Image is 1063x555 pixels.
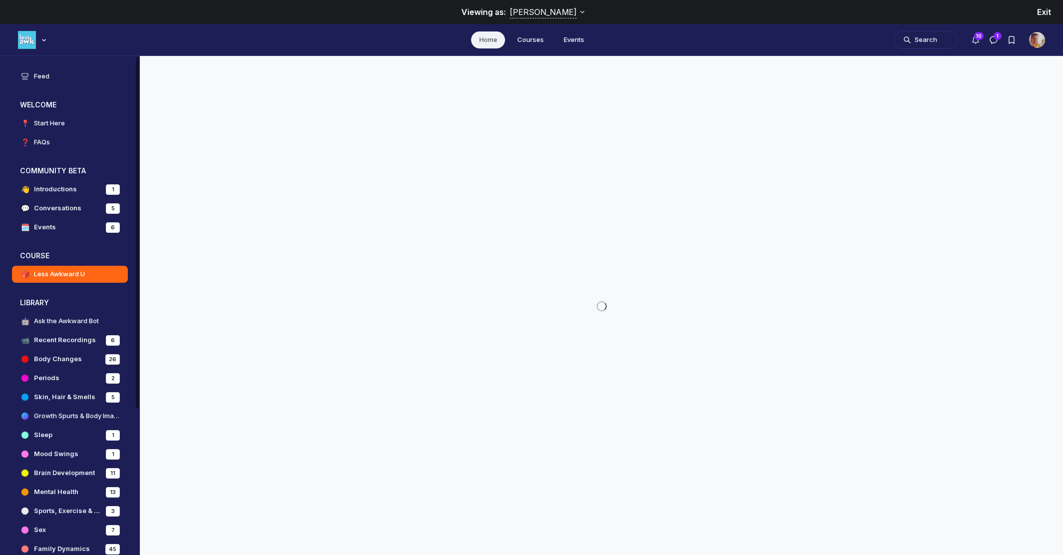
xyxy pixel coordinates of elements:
[106,487,120,498] div: 13
[12,68,128,85] a: Feed
[12,408,128,425] a: Growth Spurts & Body Image
[20,316,30,326] span: 🤖
[12,200,128,217] a: 💬Conversations5
[12,115,128,132] a: 📍Start Here
[34,203,81,213] h4: Conversations
[20,166,86,176] h3: COMMUNITY BETA
[106,373,120,384] div: 2
[106,392,120,403] div: 5
[106,335,120,346] div: 6
[12,370,128,387] a: Periods2
[34,222,56,232] h4: Events
[34,544,90,554] h4: Family Dynamics
[461,7,506,17] span: Viewing as:
[106,468,120,479] div: 11
[34,316,99,326] h4: Ask the Awkward Bot
[20,298,49,308] h3: LIBRARY
[34,137,50,147] h4: FAQs
[34,525,46,535] h4: Sex
[34,487,78,497] h4: Mental Health
[12,427,128,444] a: Sleep1
[510,6,588,18] button: Viewing as:
[12,446,128,463] a: Mood Swings1
[106,506,120,517] div: 3
[12,389,128,406] a: Skin, Hair & Smells5
[105,544,120,555] div: 45
[105,354,120,365] div: 26
[34,184,77,194] h4: Introductions
[34,392,95,402] h4: Skin, Hair & Smells
[12,219,128,236] a: 🗓️Events6
[556,31,592,48] a: Events
[12,465,128,482] a: Brain Development11
[12,248,128,264] button: COURSECollapse space
[34,411,120,421] h4: Growth Spurts & Body Image
[34,354,82,364] h4: Body Changes
[12,332,128,349] a: 📹Recent Recordings6
[12,484,128,501] a: Mental Health13
[12,181,128,198] a: 👋Introductions1
[12,295,128,311] button: LIBRARYCollapse space
[20,100,56,110] h3: WELCOME
[106,525,120,536] div: 7
[106,184,120,195] div: 1
[12,134,128,151] a: ❓FAQs
[12,313,128,330] a: 🤖Ask the Awkward Bot
[20,118,30,128] span: 📍
[106,430,120,441] div: 1
[20,184,30,194] span: 👋
[1037,6,1051,18] button: Exit
[106,222,120,233] div: 6
[20,203,30,213] span: 💬
[34,335,96,345] h4: Recent Recordings
[34,71,49,81] h4: Feed
[106,449,120,460] div: 1
[34,118,65,128] h4: Start Here
[894,31,958,49] button: Search
[34,269,85,279] h4: Less Awkward U
[20,269,30,279] span: 🎒
[12,97,128,113] button: WELCOMECollapse space
[20,251,49,261] h3: COURSE
[510,7,577,17] span: [PERSON_NAME]
[34,430,52,440] h4: Sleep
[12,503,128,520] a: Sports, Exercise & Nutrition3
[106,203,120,214] div: 5
[509,31,552,48] a: Courses
[34,468,95,478] h4: Brain Development
[34,506,102,516] h4: Sports, Exercise & Nutrition
[12,266,128,283] a: 🎒Less Awkward U
[20,137,30,147] span: ❓
[34,449,78,459] h4: Mood Swings
[1037,7,1051,17] span: Exit
[12,351,128,368] a: Body Changes26
[471,31,505,48] a: Home
[12,522,128,539] a: Sex7
[34,373,59,383] h4: Periods
[12,163,128,179] button: COMMUNITY BETACollapse space
[20,335,30,345] span: 📹
[20,222,30,232] span: 🗓️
